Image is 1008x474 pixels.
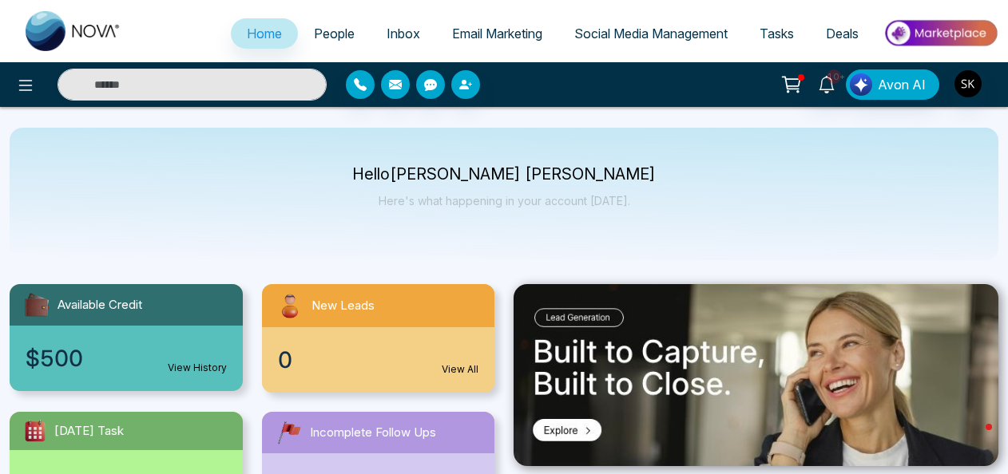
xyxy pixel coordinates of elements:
a: Tasks [744,18,810,49]
a: Social Media Management [558,18,744,49]
a: 10+ [808,69,846,97]
span: Deals [826,26,859,41]
span: 10+ [827,69,841,84]
p: Hello [PERSON_NAME] [PERSON_NAME] [352,168,656,181]
img: Nova CRM Logo [26,11,121,51]
span: Home [247,26,282,41]
a: View History [168,361,227,375]
img: . [514,284,998,466]
img: todayTask.svg [22,418,48,444]
button: Avon AI [846,69,939,100]
span: $500 [26,342,83,375]
span: [DATE] Task [54,422,124,440]
img: Market-place.gif [883,15,998,51]
span: Available Credit [58,296,142,314]
span: Tasks [760,26,794,41]
a: Deals [810,18,875,49]
a: Inbox [371,18,436,49]
span: Avon AI [878,75,926,94]
a: View All [442,362,478,377]
span: People [314,26,355,41]
a: Home [231,18,298,49]
span: 0 [278,343,292,377]
img: availableCredit.svg [22,290,51,319]
img: followUps.svg [275,418,304,447]
a: Email Marketing [436,18,558,49]
span: Email Marketing [452,26,542,41]
a: People [298,18,371,49]
img: Lead Flow [850,73,872,96]
span: Inbox [387,26,420,41]
span: New Leads [312,297,375,315]
span: Social Media Management [574,26,728,41]
iframe: Intercom live chat [954,420,992,458]
span: Incomplete Follow Ups [310,424,436,442]
a: New Leads0View All [252,284,505,393]
p: Here's what happening in your account [DATE]. [352,194,656,207]
img: User Avatar [954,70,982,97]
img: newLeads.svg [275,290,305,321]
